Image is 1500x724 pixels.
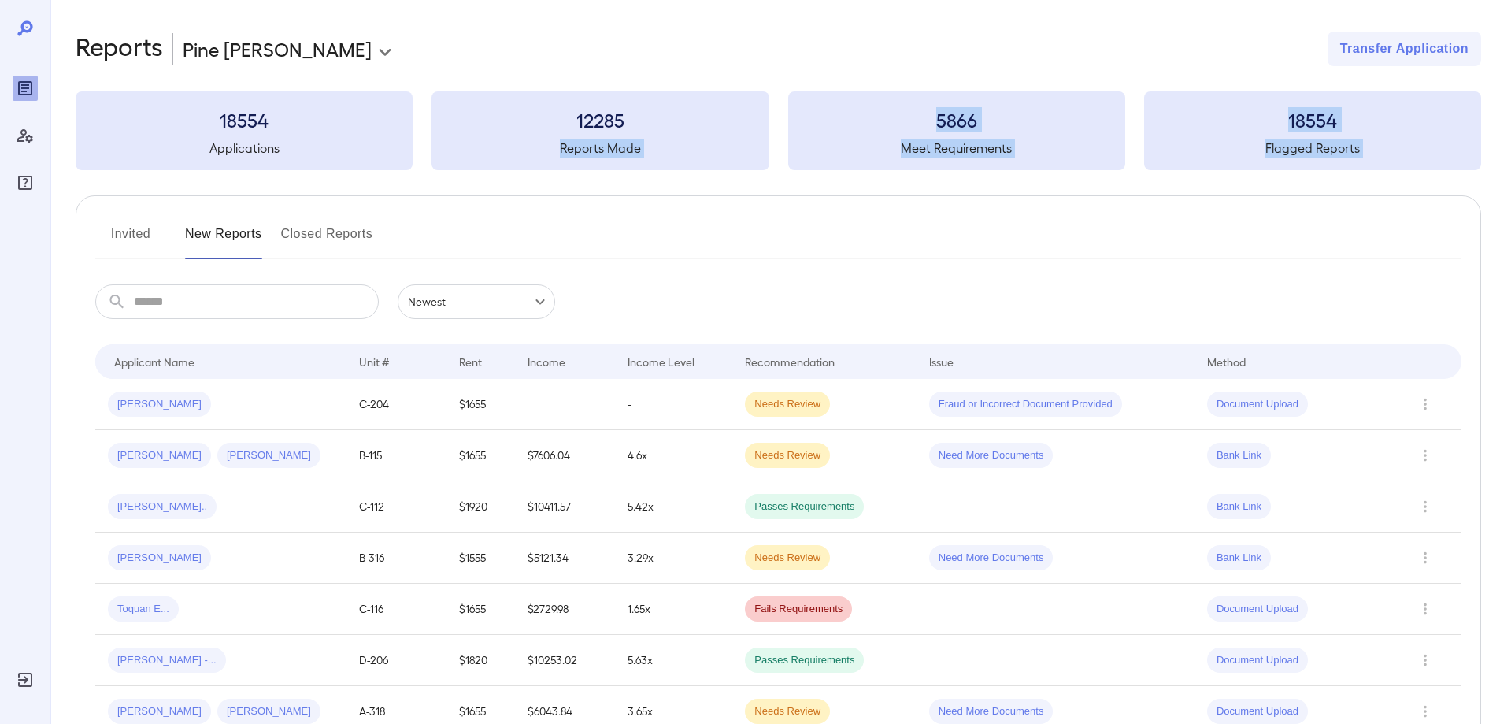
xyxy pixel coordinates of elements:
[1207,704,1308,719] span: Document Upload
[745,602,852,617] span: Fails Requirements
[346,635,446,686] td: D-206
[615,430,732,481] td: 4.6x
[745,352,835,371] div: Recommendation
[446,481,515,533] td: $1920
[929,448,1054,463] span: Need More Documents
[95,221,166,259] button: Invited
[1413,545,1438,570] button: Row Actions
[1207,397,1308,412] span: Document Upload
[1144,107,1481,132] h3: 18554
[1207,602,1308,617] span: Document Upload
[459,352,484,371] div: Rent
[76,139,413,158] h5: Applications
[515,430,615,481] td: $7606.04
[346,481,446,533] td: C-112
[108,448,211,463] span: [PERSON_NAME]
[1413,699,1438,724] button: Row Actions
[929,397,1122,412] span: Fraud or Incorrect Document Provided
[515,533,615,584] td: $5121.34
[346,584,446,635] td: C-116
[359,352,389,371] div: Unit #
[398,284,555,319] div: Newest
[788,139,1125,158] h5: Meet Requirements
[446,635,515,686] td: $1820
[1413,596,1438,622] button: Row Actions
[108,653,226,668] span: [PERSON_NAME] -...
[217,704,320,719] span: [PERSON_NAME]
[929,352,954,371] div: Issue
[281,221,373,259] button: Closed Reports
[1328,32,1481,66] button: Transfer Application
[446,430,515,481] td: $1655
[185,221,262,259] button: New Reports
[515,635,615,686] td: $10253.02
[1413,392,1438,417] button: Row Actions
[446,379,515,430] td: $1655
[745,551,830,566] span: Needs Review
[13,170,38,195] div: FAQ
[13,123,38,148] div: Manage Users
[114,352,194,371] div: Applicant Name
[346,430,446,481] td: B-115
[615,635,732,686] td: 5.63x
[76,107,413,132] h3: 18554
[1413,443,1438,468] button: Row Actions
[788,107,1125,132] h3: 5866
[929,551,1054,566] span: Need More Documents
[13,76,38,101] div: Reports
[76,91,1481,170] summary: 18554Applications12285Reports Made5866Meet Requirements18554Flagged Reports
[108,499,217,514] span: [PERSON_NAME]..
[615,584,732,635] td: 1.65x
[183,36,372,61] p: Pine [PERSON_NAME]
[745,397,830,412] span: Needs Review
[628,352,694,371] div: Income Level
[1207,352,1246,371] div: Method
[76,32,163,66] h2: Reports
[615,379,732,430] td: -
[108,397,211,412] span: [PERSON_NAME]
[431,107,769,132] h3: 12285
[1207,499,1271,514] span: Bank Link
[446,533,515,584] td: $1555
[1207,551,1271,566] span: Bank Link
[745,499,864,514] span: Passes Requirements
[108,602,179,617] span: Toquan E...
[1207,653,1308,668] span: Document Upload
[431,139,769,158] h5: Reports Made
[346,379,446,430] td: C-204
[13,667,38,692] div: Log Out
[615,533,732,584] td: 3.29x
[515,481,615,533] td: $10411.57
[745,653,864,668] span: Passes Requirements
[615,481,732,533] td: 5.42x
[515,584,615,635] td: $2729.98
[108,704,211,719] span: [PERSON_NAME]
[1207,448,1271,463] span: Bank Link
[346,533,446,584] td: B-316
[446,584,515,635] td: $1655
[528,352,565,371] div: Income
[1144,139,1481,158] h5: Flagged Reports
[745,448,830,463] span: Needs Review
[217,448,320,463] span: [PERSON_NAME]
[1413,648,1438,673] button: Row Actions
[745,704,830,719] span: Needs Review
[1413,494,1438,519] button: Row Actions
[108,551,211,566] span: [PERSON_NAME]
[929,704,1054,719] span: Need More Documents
